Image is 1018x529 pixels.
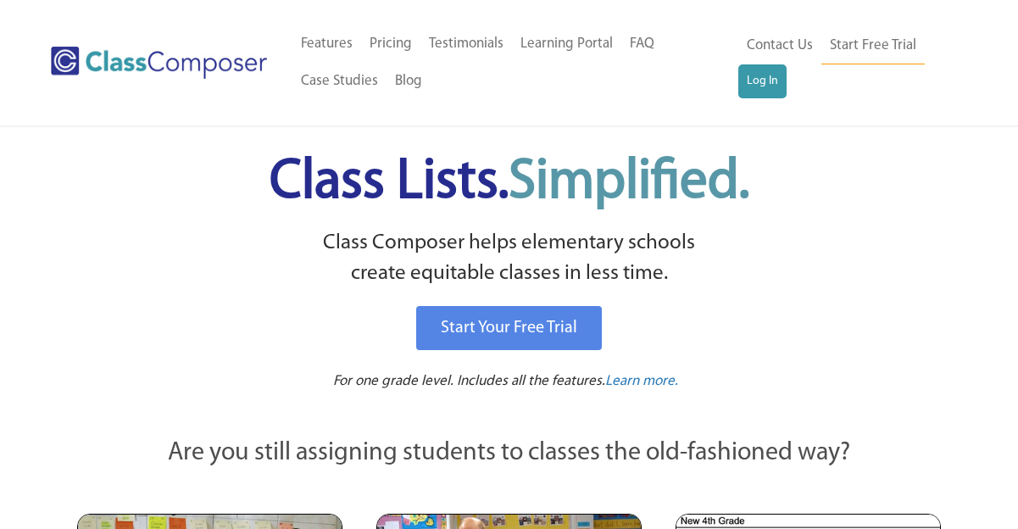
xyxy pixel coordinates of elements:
[738,27,821,64] a: Contact Us
[738,27,954,98] nav: Header Menu
[361,25,420,63] a: Pricing
[292,25,737,100] nav: Header Menu
[605,374,678,388] span: Learn more.
[509,155,749,210] span: Simplified.
[441,320,577,337] span: Start Your Free Trial
[292,25,361,63] a: Features
[512,25,621,63] a: Learning Portal
[738,64,787,98] a: Log In
[621,25,663,63] a: FAQ
[75,228,944,290] p: Class Composer helps elementary schools create equitable classes in less time.
[416,306,602,350] a: Start Your Free Trial
[387,63,431,100] a: Blog
[270,155,749,210] span: Class Lists.
[420,25,512,63] a: Testimonials
[821,27,925,65] a: Start Free Trial
[292,63,387,100] a: Case Studies
[51,47,267,78] img: Class Composer
[605,371,678,393] a: Learn more.
[77,435,942,472] p: Are you still assigning students to classes the old-fashioned way?
[333,374,605,388] span: For one grade level. Includes all the features.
